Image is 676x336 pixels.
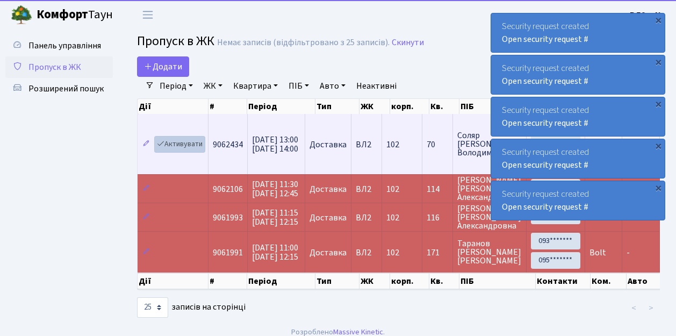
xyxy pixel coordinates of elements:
th: ПІБ [459,99,535,114]
span: [DATE] 13:00 [DATE] 14:00 [252,134,298,155]
a: Авто [315,77,350,95]
span: Додати [144,61,182,73]
select: записів на сторінці [137,297,168,318]
th: Дії [138,99,208,114]
div: Немає записів (відфільтровано з 25 записів). [217,38,390,48]
span: [DATE] 11:15 [DATE] 12:15 [252,207,298,228]
div: Security request created [491,13,665,52]
div: Security request created [491,55,665,94]
th: корп. [390,273,429,289]
span: 116 [427,213,448,222]
th: ЖК [359,273,390,289]
div: × [653,182,664,193]
span: 9061993 [213,212,243,224]
span: [DATE] 11:30 [DATE] 12:45 [252,178,298,199]
div: Security request created [491,181,665,220]
a: Активувати [154,136,205,153]
a: Період [155,77,197,95]
a: Неактивні [352,77,401,95]
th: Тип [315,273,359,289]
span: Доставка [310,185,347,194]
span: 9062434 [213,139,243,151]
div: × [653,98,664,109]
span: 102 [386,212,399,224]
a: Скинути [392,38,424,48]
span: 171 [427,248,448,257]
a: ВЛ2 -. К. [630,9,663,22]
th: Ком. [591,273,627,289]
span: ВЛ2 [356,140,377,149]
a: Панель управління [5,35,113,56]
a: Open security request # [502,201,588,213]
th: корп. [390,99,429,114]
span: 9062106 [213,183,243,195]
th: Період [247,99,315,114]
span: 70 [427,140,448,149]
span: [PERSON_NAME] [PERSON_NAME] Александровна [457,176,522,202]
div: Security request created [491,97,665,136]
a: ЖК [199,77,227,95]
span: Пропуск в ЖК [137,32,214,51]
span: Панель управління [28,40,101,52]
span: [PERSON_NAME] [PERSON_NAME] Александровна [457,204,522,230]
th: ЖК [359,99,390,114]
th: Період [247,273,315,289]
span: Таранов [PERSON_NAME] [PERSON_NAME] [457,239,522,265]
a: Open security request # [502,117,588,129]
th: ПІБ [459,273,535,289]
a: ПІБ [284,77,313,95]
button: Переключити навігацію [134,6,161,24]
span: Доставка [310,213,347,222]
span: - [627,247,630,259]
th: Кв. [429,273,459,289]
a: Open security request # [502,75,588,87]
span: 102 [386,183,399,195]
a: Додати [137,56,189,77]
th: Контакти [536,273,591,289]
a: Пропуск в ЖК [5,56,113,78]
th: Дії [138,273,208,289]
a: Розширений пошук [5,78,113,99]
a: Квартира [229,77,282,95]
span: Bolt [589,247,606,259]
span: 9061991 [213,247,243,259]
span: [DATE] 11:00 [DATE] 12:15 [252,242,298,263]
span: ВЛ2 [356,185,377,194]
span: 114 [427,185,448,194]
a: Open security request # [502,159,588,171]
span: 102 [386,139,399,151]
div: × [653,140,664,151]
span: Пропуск в ЖК [28,61,81,73]
span: 102 [386,247,399,259]
span: Доставка [310,140,347,149]
label: записів на сторінці [137,297,246,318]
img: logo.png [11,4,32,26]
th: Авто [627,273,663,289]
span: Розширений пошук [28,83,104,95]
th: # [208,99,247,114]
div: × [653,56,664,67]
span: Доставка [310,248,347,257]
th: Кв. [429,99,459,114]
span: Соляр [PERSON_NAME] Володимирович [457,131,522,157]
span: Таун [37,6,113,24]
div: × [653,15,664,25]
span: ВЛ2 [356,213,377,222]
div: Security request created [491,139,665,178]
b: Комфорт [37,6,88,23]
span: ВЛ2 [356,248,377,257]
th: # [208,273,247,289]
th: Тип [315,99,359,114]
a: Open security request # [502,33,588,45]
